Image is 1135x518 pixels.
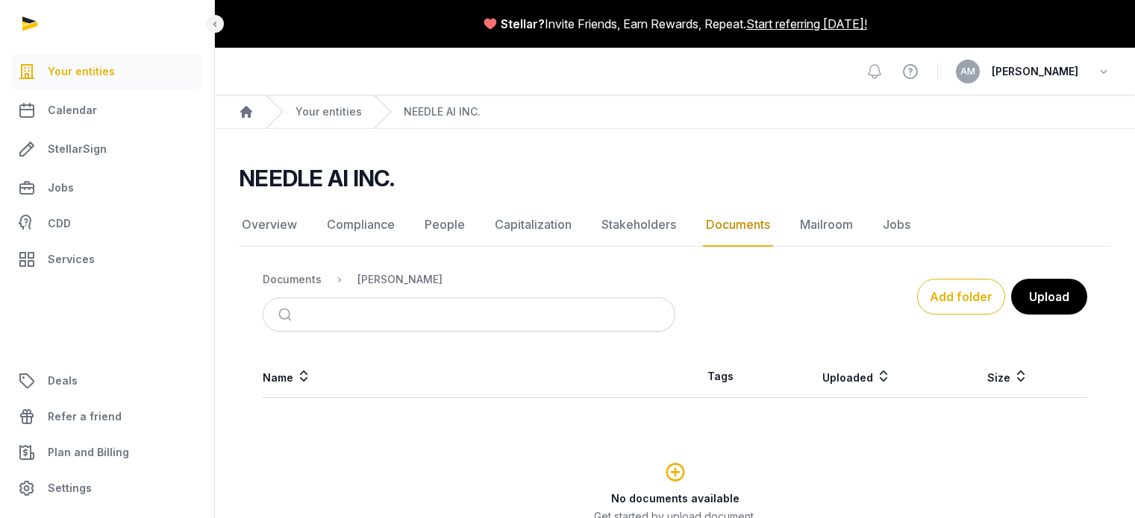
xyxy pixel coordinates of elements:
div: [PERSON_NAME] [357,272,443,287]
a: Your entities [296,104,362,119]
a: People [422,203,468,247]
span: Settings [48,479,92,497]
a: NEEDLE AI INC. [404,104,481,119]
a: StellarSign [12,131,202,167]
th: Uploaded [766,356,946,398]
div: Documents [263,272,322,287]
nav: Tabs [239,203,1111,247]
span: Calendar [48,101,97,119]
a: Jobs [12,170,202,206]
a: CDD [12,209,202,239]
th: Name [263,356,675,398]
a: Calendar [12,92,202,128]
span: [PERSON_NAME] [992,63,1078,80]
span: Stellar? [501,15,545,33]
span: Services [48,250,95,268]
iframe: Chat Widget [867,346,1135,518]
span: StellarSign [48,140,107,158]
a: Refer a friend [12,399,202,435]
span: Plan and Billing [48,443,129,461]
a: Plan and Billing [12,435,202,470]
button: Submit [269,298,304,331]
span: Your entities [48,63,115,80]
button: Upload [1011,279,1087,315]
a: Mailroom [797,203,856,247]
a: Compliance [324,203,398,247]
span: Deals [48,372,78,390]
a: Deals [12,363,202,399]
nav: Breadcrumb [263,262,675,297]
button: AM [956,60,980,83]
h3: No documents available [263,491,1086,506]
a: Documents [703,203,773,247]
a: Services [12,241,202,277]
span: Refer a friend [48,408,122,426]
button: Add folder [917,279,1005,315]
span: Jobs [48,179,74,197]
span: AM [960,67,975,76]
a: Capitalization [492,203,575,247]
span: CDD [48,215,71,233]
a: Your entities [12,54,202,89]
th: Tags [675,356,767,398]
a: Overview [239,203,300,247]
h2: NEEDLE AI INC. [239,165,395,192]
a: Settings [12,470,202,506]
a: Start referring [DATE]! [746,15,867,33]
a: Stakeholders [598,203,679,247]
nav: Breadcrumb [215,95,1135,129]
a: Jobs [880,203,913,247]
